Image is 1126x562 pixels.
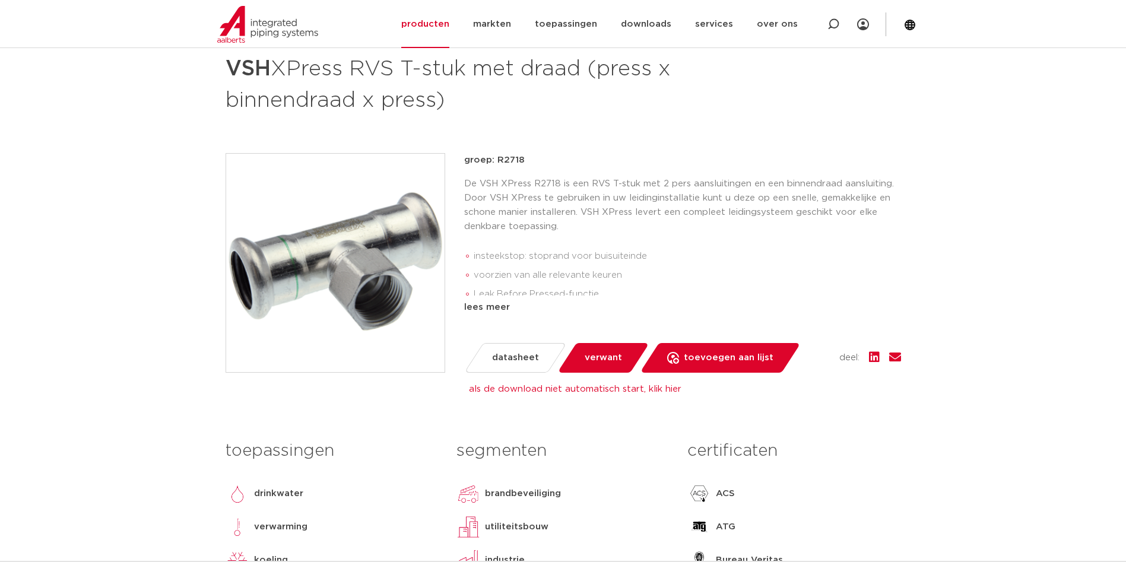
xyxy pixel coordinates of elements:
[226,58,271,80] strong: VSH
[456,515,480,539] img: utiliteitsbouw
[464,177,901,234] p: De VSH XPress R2718 is een RVS T-stuk met 2 pers aansluitingen en een binnendraad aansluiting. Do...
[687,515,711,539] img: ATG
[464,153,901,167] p: groep: R2718
[687,439,900,463] h3: certificaten
[474,285,901,304] li: Leak Before Pressed-functie
[464,343,566,373] a: datasheet
[226,51,671,115] h1: XPress RVS T-stuk met draad (press x binnendraad x press)
[226,515,249,539] img: verwarming
[474,266,901,285] li: voorzien van alle relevante keuren
[226,482,249,506] img: drinkwater
[684,348,773,367] span: toevoegen aan lijst
[716,520,735,534] p: ATG
[585,348,622,367] span: verwant
[485,487,561,501] p: brandbeveiliging
[485,520,548,534] p: utiliteitsbouw
[464,300,901,315] div: lees meer
[474,247,901,266] li: insteekstop: stoprand voor buisuiteinde
[492,348,539,367] span: datasheet
[254,487,303,501] p: drinkwater
[456,482,480,506] img: brandbeveiliging
[469,385,681,393] a: als de download niet automatisch start, klik hier
[456,439,670,463] h3: segmenten
[839,351,859,365] span: deel:
[226,154,445,372] img: Product Image for VSH XPress RVS T-stuk met draad (press x binnendraad x press)
[557,343,649,373] a: verwant
[716,487,735,501] p: ACS
[687,482,711,506] img: ACS
[254,520,307,534] p: verwarming
[226,439,439,463] h3: toepassingen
